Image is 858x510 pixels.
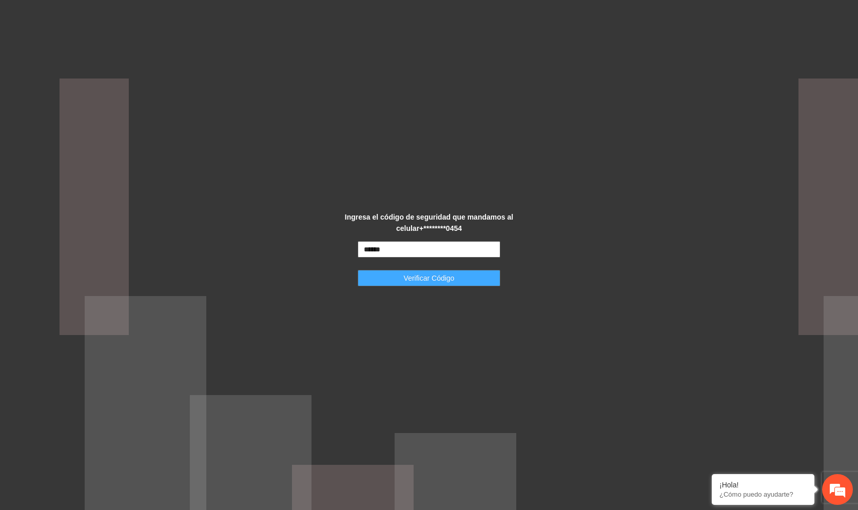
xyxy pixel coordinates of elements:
p: ¿Cómo puedo ayudarte? [719,491,807,498]
div: Minimizar ventana de chat en vivo [168,5,193,30]
strong: Ingresa el código de seguridad que mandamos al celular +********0454 [345,213,513,232]
span: Verificar Código [404,272,455,284]
div: Chatee con nosotros ahora [53,52,172,66]
div: ¡Hola! [719,481,807,489]
button: Verificar Código [358,270,501,286]
span: Estamos en línea. [60,137,142,241]
textarea: Escriba su mensaje y pulse “Intro” [5,280,196,316]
